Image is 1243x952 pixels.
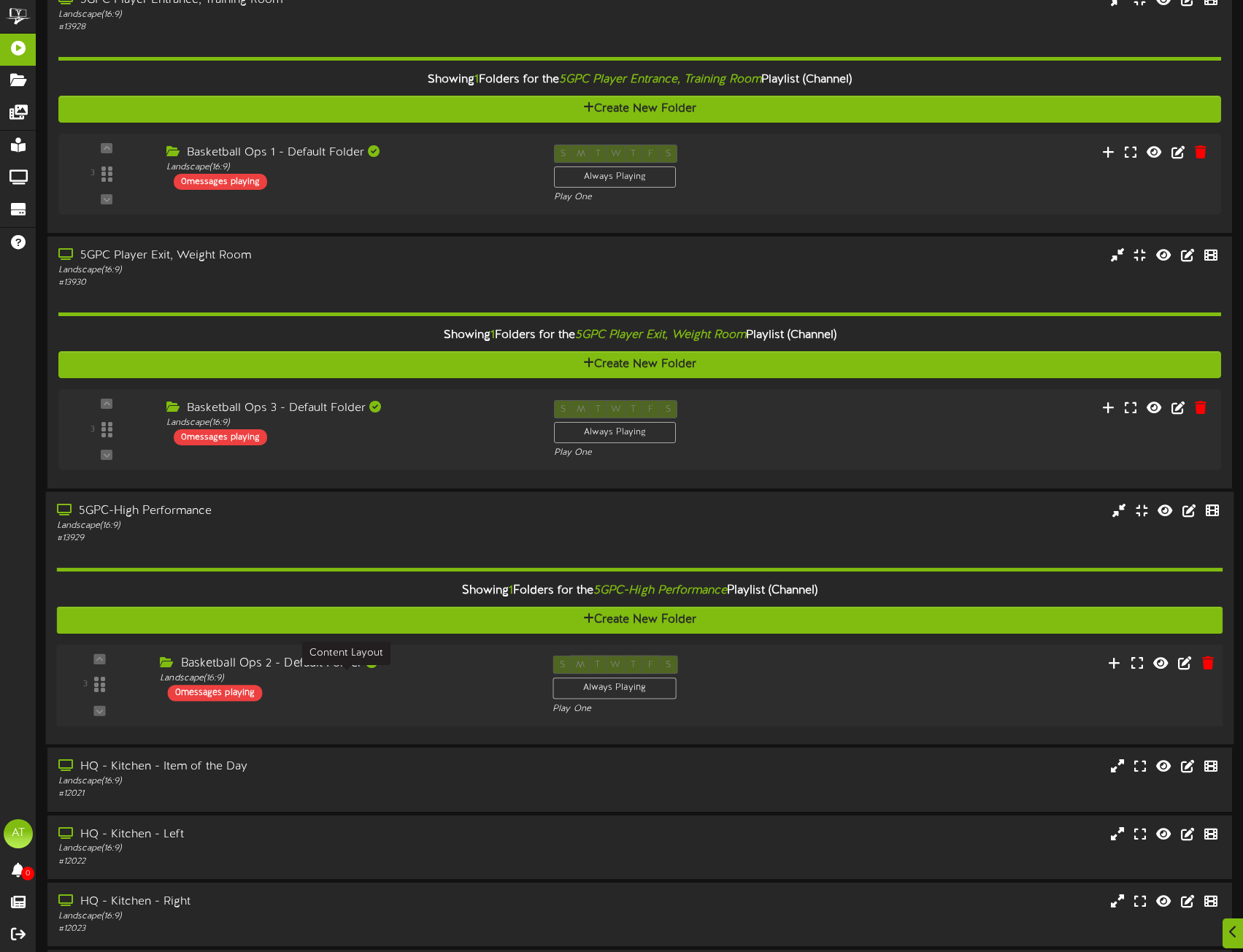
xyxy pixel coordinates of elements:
div: Landscape ( 16:9 ) [57,520,530,532]
div: 5GPC Player Exit, Weight Room [58,247,530,264]
div: AT [4,819,33,848]
div: Showing Folders for the Playlist (Channel) [46,575,1234,607]
div: # 13930 [58,277,530,289]
div: Landscape ( 16:9 ) [166,417,532,429]
div: Landscape ( 16:9 ) [58,775,530,788]
span: 1 [474,73,479,86]
span: 0 [21,867,34,880]
div: Basketball Ops 3 - Default Folder [166,400,532,417]
i: 5GPC-High Performance [593,584,727,597]
div: 0 messages playing [174,174,267,190]
span: 1 [509,584,513,597]
div: 5GPC-High Performance [57,503,530,520]
div: Play One [554,191,823,204]
div: Basketball Ops 1 - Default Folder [166,145,532,161]
div: HQ - Kitchen - Left [58,826,530,843]
div: # 12023 [58,923,530,935]
div: Play One [553,703,825,715]
button: Create New Folder [58,96,1221,123]
div: Play One [554,447,823,459]
span: 1 [490,329,495,342]
div: Showing Folders for the Playlist (Channel) [47,64,1232,96]
div: Always Playing [554,166,676,188]
div: Showing Folders for the Playlist (Channel) [47,320,1232,351]
div: Basketball Ops 2 - Default Folder [160,656,531,672]
div: # 13929 [57,532,530,545]
button: Create New Folder [57,607,1223,634]
div: Landscape ( 16:9 ) [58,264,530,277]
div: HQ - Kitchen - Right [58,894,530,910]
div: # 12021 [58,788,530,800]
div: Landscape ( 16:9 ) [160,672,531,685]
div: HQ - Kitchen - Item of the Day [58,759,530,775]
div: Always Playing [553,677,676,699]
div: Landscape ( 16:9 ) [58,842,530,855]
div: Landscape ( 16:9 ) [58,910,530,923]
button: Create New Folder [58,351,1221,378]
div: # 13928 [58,21,530,34]
div: # 12022 [58,856,530,868]
div: Landscape ( 16:9 ) [166,161,532,174]
div: Always Playing [554,422,676,443]
div: 0 messages playing [174,429,267,445]
i: 5GPC Player Entrance, Training Room [559,73,761,86]
div: 0 messages playing [167,685,262,701]
i: 5GPC Player Exit, Weight Room [575,329,746,342]
div: Landscape ( 16:9 ) [58,9,530,21]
